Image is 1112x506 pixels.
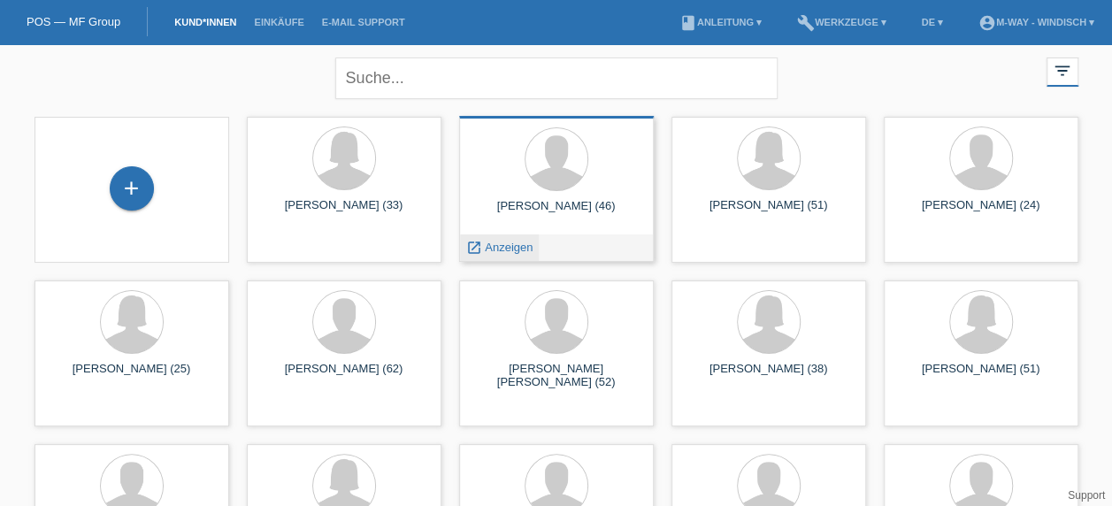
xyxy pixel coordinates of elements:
[970,17,1103,27] a: account_circlem-way - Windisch ▾
[335,57,778,99] input: Suche...
[485,241,533,254] span: Anzeigen
[473,199,640,227] div: [PERSON_NAME] (46)
[788,17,895,27] a: buildWerkzeuge ▾
[111,173,153,203] div: Kund*in hinzufügen
[49,362,215,390] div: [PERSON_NAME] (25)
[671,17,771,27] a: bookAnleitung ▾
[261,362,427,390] div: [PERSON_NAME] (62)
[313,17,414,27] a: E-Mail Support
[679,14,697,32] i: book
[898,198,1064,226] div: [PERSON_NAME] (24)
[27,15,120,28] a: POS — MF Group
[686,362,852,390] div: [PERSON_NAME] (38)
[797,14,815,32] i: build
[473,362,640,390] div: [PERSON_NAME] [PERSON_NAME] (52)
[165,17,245,27] a: Kund*innen
[261,198,427,226] div: [PERSON_NAME] (33)
[913,17,952,27] a: DE ▾
[1053,61,1072,80] i: filter_list
[1068,489,1105,502] a: Support
[686,198,852,226] div: [PERSON_NAME] (51)
[245,17,312,27] a: Einkäufe
[466,241,533,254] a: launch Anzeigen
[466,240,482,256] i: launch
[978,14,996,32] i: account_circle
[898,362,1064,390] div: [PERSON_NAME] (51)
